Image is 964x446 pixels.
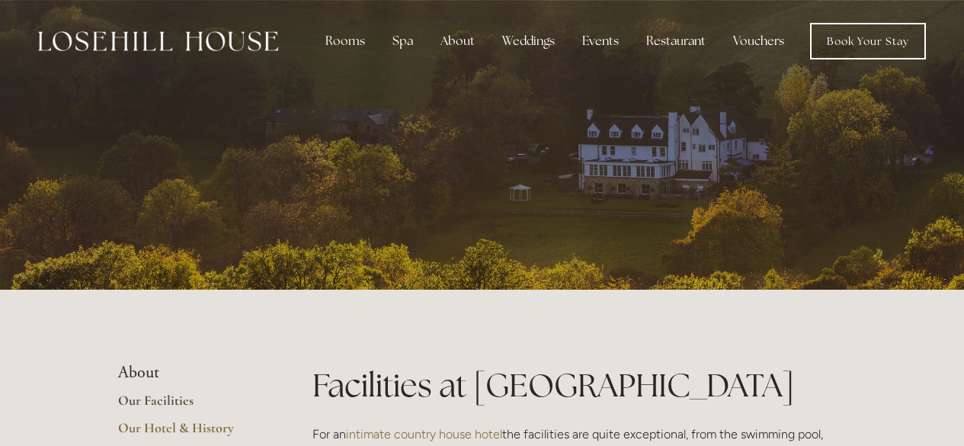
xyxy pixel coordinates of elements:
div: Rooms [313,26,377,56]
div: Weddings [490,26,567,56]
a: intimate country house hotel [346,427,502,441]
img: Losehill House [38,31,278,51]
div: About [428,26,487,56]
div: Restaurant [634,26,718,56]
div: Events [570,26,631,56]
a: Vouchers [721,26,796,56]
li: About [118,363,264,383]
h1: Facilities at [GEOGRAPHIC_DATA] [312,363,847,408]
div: Spa [380,26,425,56]
a: Book Your Stay [810,23,926,59]
a: Our Facilities [118,392,264,419]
